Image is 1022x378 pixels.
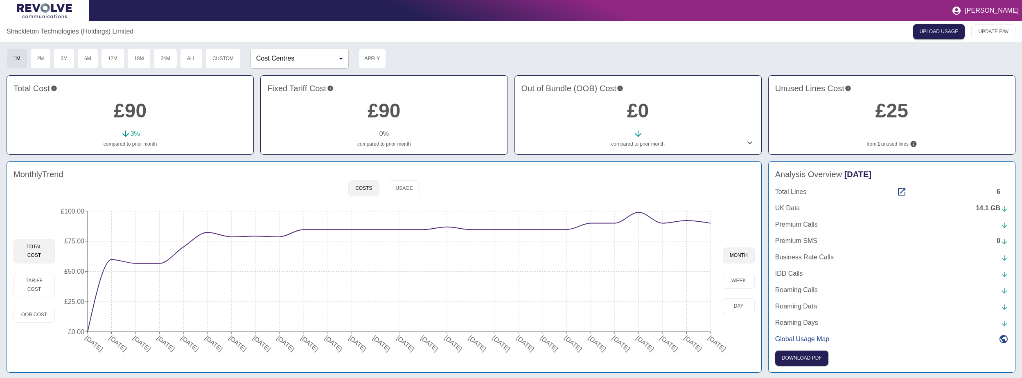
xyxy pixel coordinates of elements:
[997,236,1008,246] div: 0
[64,298,84,305] tspan: £25.00
[775,168,1008,180] h4: Analysis Overview
[68,328,84,335] tspan: £0.00
[359,48,386,69] button: Apply
[251,334,272,353] tspan: [DATE]
[467,334,487,353] tspan: [DATE]
[723,298,755,314] button: day
[875,100,908,122] a: £25
[878,140,880,148] b: 1
[563,334,583,353] tspan: [DATE]
[775,318,1008,328] a: Roaming Days
[775,351,828,366] button: Click here to download the most recent invoice. If the current month’s invoice is unavailable, th...
[132,334,152,353] tspan: [DATE]
[14,168,63,180] h4: Monthly Trend
[84,334,104,353] tspan: [DATE]
[61,208,84,215] tspan: £100.00
[180,48,203,69] button: All
[775,187,807,197] p: Total Lines
[775,334,830,344] p: Global Usage Map
[127,48,151,69] button: 18M
[348,180,379,196] button: Costs
[775,220,818,229] p: Premium Calls
[14,307,55,323] button: OOB Cost
[775,82,1008,94] h4: Unused Lines Cost
[913,24,965,39] a: UPLOAD USAGE
[153,48,177,69] button: 24M
[617,82,623,94] svg: Costs outside of your fixed tariff
[114,100,147,122] a: £90
[14,239,55,263] button: Total Cost
[775,285,1008,295] a: Roaming Calls
[976,203,1008,213] div: 14.1 GB
[156,334,176,353] tspan: [DATE]
[17,3,72,18] img: Logo
[775,252,1008,262] a: Business Rate Calls
[635,334,655,353] tspan: [DATE]
[379,129,389,139] p: 0 %
[775,301,817,311] p: Roaming Data
[707,334,727,353] tspan: [DATE]
[844,170,871,179] span: [DATE]
[775,301,1008,311] a: Roaming Data
[948,2,1022,19] button: [PERSON_NAME]
[775,187,1008,197] a: Total Lines6
[521,82,755,94] h4: Out of Bundle (OOB) Cost
[775,318,818,328] p: Roaming Days
[77,48,98,69] button: 6M
[775,269,803,279] p: IDD Calls
[327,82,334,94] svg: This is your recurring contracted cost
[775,236,817,246] p: Premium SMS
[371,334,392,353] tspan: [DATE]
[775,203,800,213] p: UK Data
[14,140,247,148] p: compared to prior month
[971,24,1015,39] button: UPDATE P/W
[775,269,1008,279] a: IDD Calls
[203,334,224,353] tspan: [DATE]
[30,48,51,69] button: 2M
[775,140,1008,148] p: from unused lines
[775,252,834,262] p: Business Rate Calls
[64,238,84,245] tspan: £75.00
[14,273,55,297] button: Tariff Cost
[108,334,128,353] tspan: [DATE]
[7,48,27,69] button: 1M
[443,334,464,353] tspan: [DATE]
[775,334,1008,344] a: Global Usage Map
[368,100,400,122] a: £90
[997,187,1008,197] div: 6
[323,334,344,353] tspan: [DATE]
[389,180,420,196] button: Usage
[775,236,1008,246] a: Premium SMS0
[419,334,440,353] tspan: [DATE]
[7,27,133,36] a: Shackleton Technologies (Holdings) Limited
[775,285,818,295] p: Roaming Calls
[395,334,416,353] tspan: [DATE]
[723,273,755,289] button: week
[267,140,501,148] p: compared to prior month
[267,82,501,94] h4: Fixed Tariff Cost
[587,334,607,353] tspan: [DATE]
[299,334,320,353] tspan: [DATE]
[491,334,512,353] tspan: [DATE]
[659,334,679,353] tspan: [DATE]
[347,334,368,353] tspan: [DATE]
[131,129,140,139] p: 3 %
[64,268,84,275] tspan: £50.00
[515,334,535,353] tspan: [DATE]
[775,203,1008,213] a: UK Data14.1 GB
[539,334,560,353] tspan: [DATE]
[101,48,124,69] button: 12M
[683,334,703,353] tspan: [DATE]
[845,82,851,94] svg: Potential saving if surplus lines removed at contract renewal
[775,220,1008,229] a: Premium Calls
[723,248,755,263] button: month
[14,82,247,94] h4: Total Cost
[228,334,248,353] tspan: [DATE]
[965,7,1019,14] p: [PERSON_NAME]
[627,100,649,122] a: £0
[54,48,74,69] button: 3M
[205,48,241,69] button: Custom
[51,82,57,94] svg: This is the total charges incurred over 1 months
[180,334,200,353] tspan: [DATE]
